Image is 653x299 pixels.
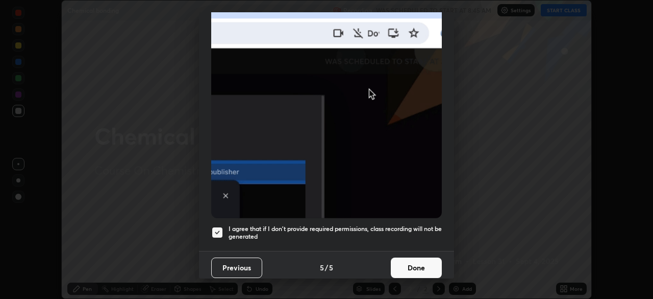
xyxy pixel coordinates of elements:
[329,262,333,273] h4: 5
[391,258,442,278] button: Done
[211,258,262,278] button: Previous
[229,225,442,241] h5: I agree that if I don't provide required permissions, class recording will not be generated
[320,262,324,273] h4: 5
[325,262,328,273] h4: /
